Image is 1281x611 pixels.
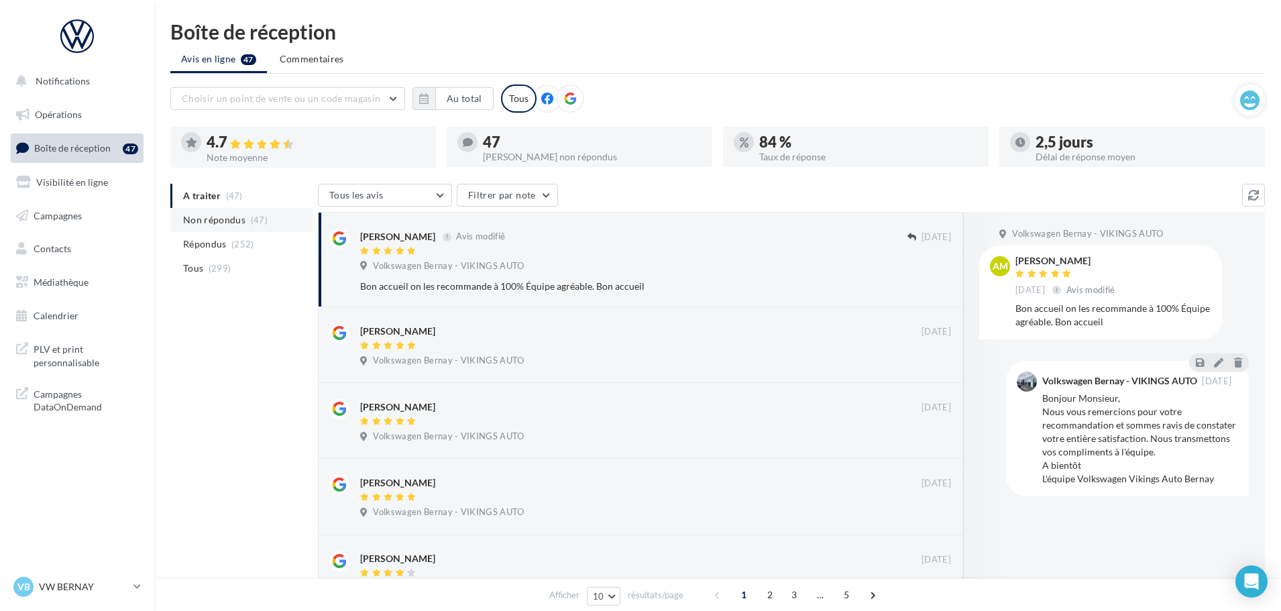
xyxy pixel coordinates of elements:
span: résultats/page [628,589,683,602]
span: Volkswagen Bernay - VIKINGS AUTO [373,260,524,272]
span: Volkswagen Bernay - VIKINGS AUTO [1012,228,1163,240]
span: [DATE] [922,231,951,243]
div: 84 % [759,135,978,150]
a: Calendrier [8,302,146,330]
span: Tous [183,262,203,275]
span: Visibilité en ligne [36,176,108,188]
span: Avis modifié [456,231,505,242]
button: Au total [412,87,494,110]
div: [PERSON_NAME] [360,400,435,414]
span: Volkswagen Bernay - VIKINGS AUTO [373,431,524,443]
span: VB [17,580,30,594]
span: Notifications [36,75,90,87]
span: [DATE] [922,402,951,414]
a: Boîte de réception47 [8,133,146,162]
a: Campagnes DataOnDemand [8,380,146,419]
span: [DATE] [922,478,951,490]
div: [PERSON_NAME] [1015,256,1118,266]
span: Choisir un point de vente ou un code magasin [182,93,380,104]
span: 2 [759,584,781,606]
span: [DATE] [922,326,951,338]
span: Médiathèque [34,276,89,288]
span: Opérations [35,109,82,120]
div: Délai de réponse moyen [1036,152,1254,162]
div: Note moyenne [207,153,425,162]
span: Contacts [34,243,71,254]
div: [PERSON_NAME] non répondus [483,152,702,162]
span: Calendrier [34,310,78,321]
a: Visibilité en ligne [8,168,146,197]
button: Tous les avis [318,184,452,207]
a: PLV et print personnalisable [8,335,146,374]
div: 4.7 [207,135,425,150]
span: 3 [783,584,805,606]
a: Opérations [8,101,146,129]
button: Choisir un point de vente ou un code magasin [170,87,405,110]
div: Bon accueil on les recommande à 100% Équipe agréable. Bon accueil [1015,302,1211,329]
span: Campagnes [34,209,82,221]
span: Répondus [183,237,227,251]
span: (252) [231,239,254,249]
span: Boîte de réception [34,142,111,154]
span: Afficher [549,589,579,602]
span: Non répondus [183,213,245,227]
span: Volkswagen Bernay - VIKINGS AUTO [373,506,524,518]
button: Filtrer par note [457,184,558,207]
span: 10 [593,591,604,602]
a: Contacts [8,235,146,263]
div: Volkswagen Bernay - VIKINGS AUTO [1042,376,1197,386]
a: Campagnes [8,202,146,230]
button: 10 [587,587,621,606]
a: Médiathèque [8,268,146,296]
p: VW BERNAY [39,580,128,594]
div: Bonjour Monsieur, Nous vous remercions pour votre recommandation et sommes ravis de constater vot... [1042,392,1238,486]
span: Tous les avis [329,189,384,201]
div: [PERSON_NAME] [360,325,435,338]
div: Taux de réponse [759,152,978,162]
div: Bon accueil on les recommande à 100% Équipe agréable. Bon accueil [360,280,864,293]
span: [DATE] [922,554,951,566]
div: [PERSON_NAME] [360,552,435,565]
span: [DATE] [1015,284,1045,296]
div: Boîte de réception [170,21,1265,42]
span: Commentaires [280,52,344,66]
span: ... [810,584,831,606]
span: (299) [209,263,231,274]
a: VB VW BERNAY [11,574,144,600]
div: [PERSON_NAME] [360,476,435,490]
span: Volkswagen Bernay - VIKINGS AUTO [373,355,524,367]
span: [DATE] [1202,377,1231,386]
div: Open Intercom Messenger [1235,565,1268,598]
div: 2,5 jours [1036,135,1254,150]
span: PLV et print personnalisable [34,340,138,369]
div: 47 [123,144,138,154]
button: Au total [435,87,494,110]
span: 1 [733,584,755,606]
span: Avis modifié [1066,284,1115,295]
span: 5 [836,584,857,606]
span: aM [993,260,1008,273]
button: Notifications [8,67,141,95]
div: [PERSON_NAME] [360,230,435,243]
div: 47 [483,135,702,150]
div: Tous [501,85,537,113]
span: Campagnes DataOnDemand [34,385,138,414]
span: (47) [251,215,268,225]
